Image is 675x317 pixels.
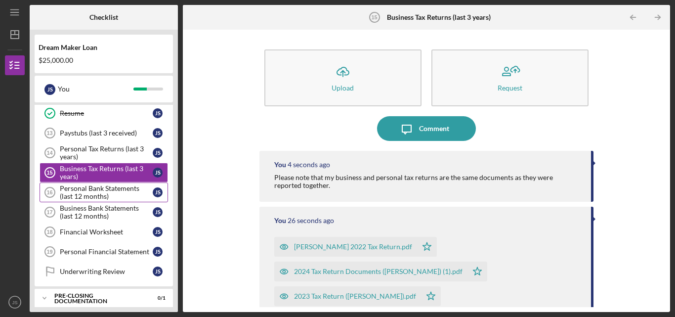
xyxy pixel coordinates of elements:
[60,109,153,117] div: Resume
[288,217,334,225] time: 2025-09-18 19:26
[371,14,377,20] tspan: 15
[46,150,53,156] tspan: 14
[40,143,168,163] a: 14Personal Tax Returns (last 3 years)JS
[46,130,52,136] tspan: 13
[377,116,476,141] button: Comment
[153,168,163,178] div: J S
[12,300,17,305] text: JS
[40,182,168,202] a: 16Personal Bank Statements (last 12 months)JS
[274,174,581,189] div: Please note that my business and personal tax returns are the same documents as they were reporte...
[60,129,153,137] div: Paystubs (last 3 received)
[60,184,153,200] div: Personal Bank Statements (last 12 months)
[46,249,52,255] tspan: 19
[153,108,163,118] div: J S
[60,268,153,275] div: Underwriting Review
[60,145,153,161] div: Personal Tax Returns (last 3 years)
[153,247,163,257] div: J S
[40,163,168,182] a: 15Business Tax Returns (last 3 years)JS
[54,293,141,304] div: Pre-Closing Documentation
[153,227,163,237] div: J S
[153,267,163,276] div: J S
[294,243,412,251] div: [PERSON_NAME] 2022 Tax Return.pdf
[387,13,491,21] b: Business Tax Returns (last 3 years)
[39,56,169,64] div: $25,000.00
[153,187,163,197] div: J S
[40,262,168,281] a: Underwriting ReviewJS
[294,292,416,300] div: 2023 Tax Return ([PERSON_NAME]).pdf
[58,81,133,97] div: You
[46,189,52,195] tspan: 16
[274,262,487,281] button: 2024 Tax Return Documents ([PERSON_NAME]) (1).pdf
[419,116,449,141] div: Comment
[46,170,52,176] tspan: 15
[46,209,52,215] tspan: 17
[60,165,153,181] div: Business Tax Returns (last 3 years)
[40,202,168,222] a: 17Business Bank Statements (last 12 months)JS
[264,49,422,106] button: Upload
[60,228,153,236] div: Financial Worksheet
[153,148,163,158] div: J S
[60,248,153,256] div: Personal Financial Statement
[40,222,168,242] a: 18Financial WorksheetJS
[274,217,286,225] div: You
[40,123,168,143] a: 13Paystubs (last 3 received)JS
[39,44,169,51] div: Dream Maker Loan
[40,103,168,123] a: ResumeJS
[294,268,463,275] div: 2024 Tax Return Documents ([PERSON_NAME]) (1).pdf
[46,229,52,235] tspan: 18
[274,161,286,169] div: You
[498,84,522,91] div: Request
[60,204,153,220] div: Business Bank Statements (last 12 months)
[5,292,25,312] button: JS
[40,242,168,262] a: 19Personal Financial StatementJS
[274,237,437,257] button: [PERSON_NAME] 2022 Tax Return.pdf
[44,84,55,95] div: J S
[274,286,441,306] button: 2023 Tax Return ([PERSON_NAME]).pdf
[431,49,589,106] button: Request
[332,84,354,91] div: Upload
[288,161,330,169] time: 2025-09-18 19:27
[153,128,163,138] div: J S
[89,13,118,21] b: Checklist
[148,295,166,301] div: 0 / 1
[153,207,163,217] div: J S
